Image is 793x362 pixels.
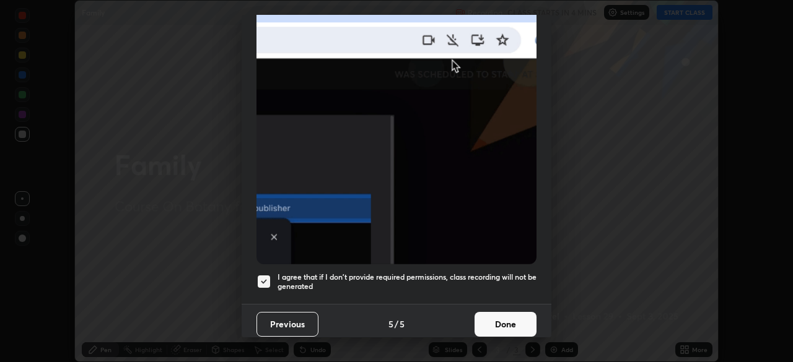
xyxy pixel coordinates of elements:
[395,317,398,330] h4: /
[475,312,537,337] button: Done
[278,272,537,291] h5: I agree that if I don't provide required permissions, class recording will not be generated
[256,312,318,337] button: Previous
[388,317,393,330] h4: 5
[400,317,405,330] h4: 5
